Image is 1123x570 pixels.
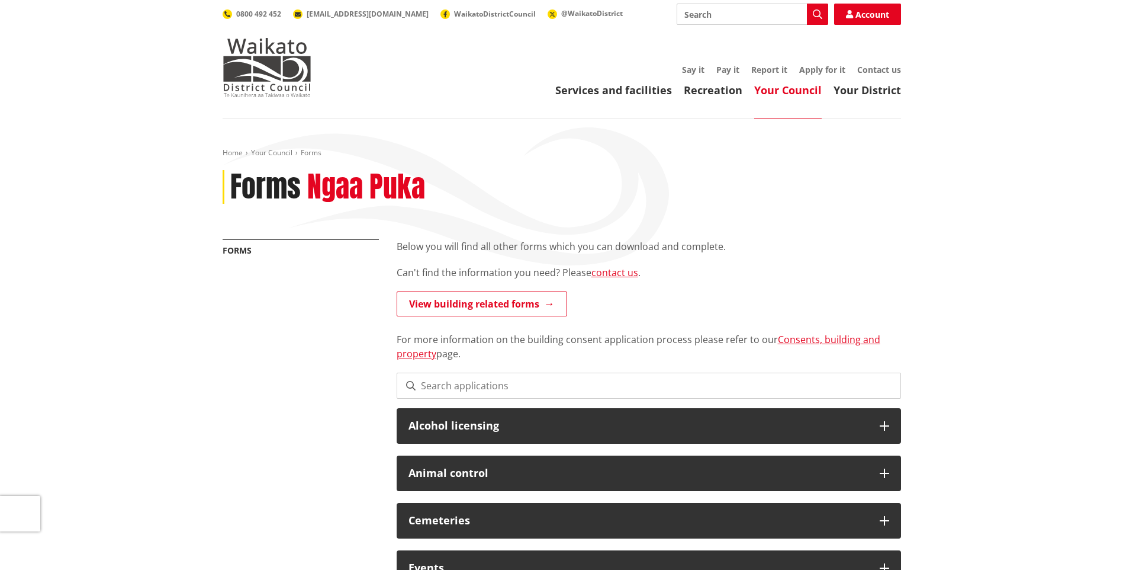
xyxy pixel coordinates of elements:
a: Consents, building and property [397,333,880,360]
a: Your Council [754,83,822,97]
img: Waikato District Council - Te Kaunihera aa Takiwaa o Waikato [223,38,311,97]
a: WaikatoDistrictCouncil [440,9,536,19]
span: [EMAIL_ADDRESS][DOMAIN_NAME] [307,9,429,19]
a: @WaikatoDistrict [548,8,623,18]
a: [EMAIL_ADDRESS][DOMAIN_NAME] [293,9,429,19]
a: Recreation [684,83,742,97]
h2: Ngaa Puka [307,170,425,204]
a: Pay it [716,64,739,75]
a: Your Council [251,148,292,158]
h1: Forms [230,170,301,204]
span: Forms [301,148,321,158]
a: Home [223,148,243,158]
a: Say it [682,64,704,75]
span: 0800 492 452 [236,9,281,19]
input: Search input [677,4,828,25]
a: Apply for it [799,64,845,75]
input: Search applications [397,373,901,399]
p: Can't find the information you need? Please . [397,265,901,280]
h3: Alcohol licensing [408,420,868,432]
a: View building related forms [397,292,567,316]
span: WaikatoDistrictCouncil [454,9,536,19]
nav: breadcrumb [223,148,901,158]
a: Forms [223,245,252,256]
h3: Cemeteries [408,515,868,527]
a: contact us [591,266,638,279]
a: Report it [751,64,787,75]
a: Contact us [857,64,901,75]
a: Account [834,4,901,25]
p: Below you will find all other forms which you can download and complete. [397,239,901,254]
a: 0800 492 452 [223,9,281,19]
p: For more information on the building consent application process please refer to our page. [397,318,901,361]
h3: Animal control [408,467,868,479]
span: @WaikatoDistrict [561,8,623,18]
a: Services and facilities [555,83,672,97]
a: Your District [834,83,901,97]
